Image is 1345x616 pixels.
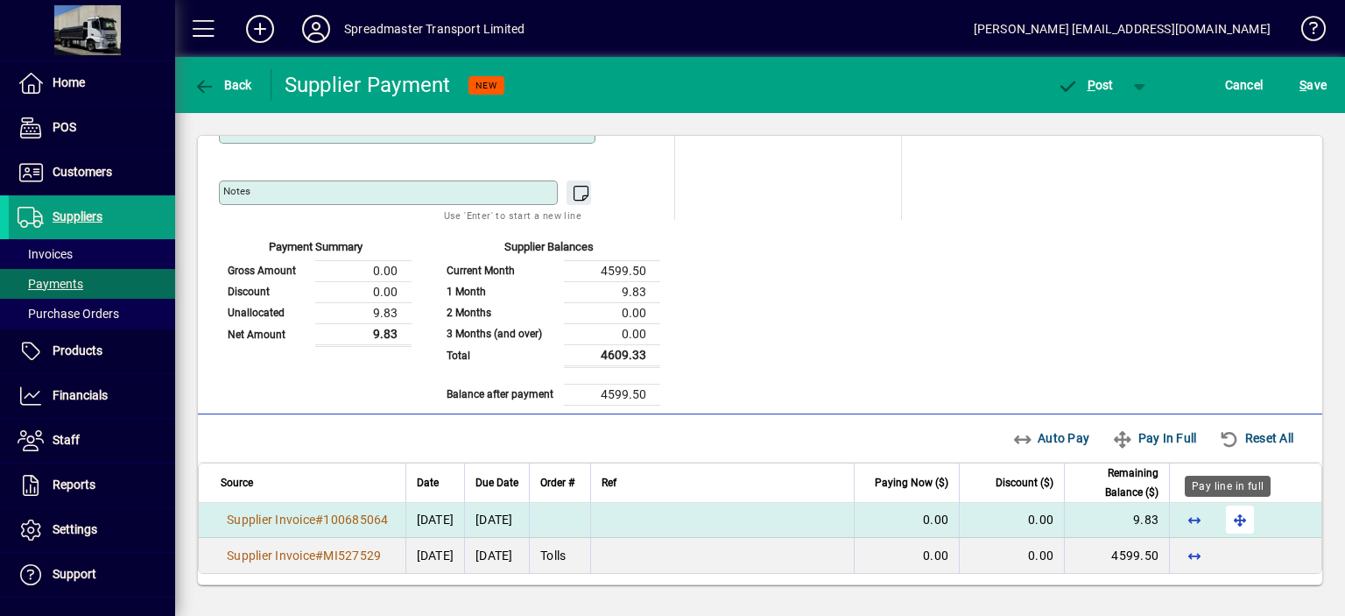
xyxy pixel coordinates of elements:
[1185,476,1271,497] div: Pay line in full
[53,120,76,134] span: POS
[438,281,564,302] td: 1 Month
[438,384,564,405] td: Balance after payment
[194,78,252,92] span: Back
[564,302,660,323] td: 0.00
[875,473,948,492] span: Paying Now ($)
[1221,69,1268,101] button: Cancel
[996,473,1053,492] span: Discount ($)
[315,302,412,323] td: 9.83
[227,549,315,563] span: Supplier Invoice
[53,433,80,447] span: Staff
[221,510,395,529] a: Supplier Invoice#100685064
[417,513,454,527] span: [DATE]
[9,329,175,373] a: Products
[923,549,948,563] span: 0.00
[219,220,412,347] app-page-summary-card: Payment Summary
[9,508,175,552] a: Settings
[323,549,381,563] span: MI527529
[221,546,387,565] a: Supplier Invoice#MI527529
[564,281,660,302] td: 9.83
[9,419,175,463] a: Staff
[564,260,660,281] td: 4599.50
[9,106,175,150] a: POS
[53,343,102,358] span: Products
[1057,78,1114,92] span: ost
[1105,422,1203,454] button: Pay In Full
[1288,4,1323,60] a: Knowledge Base
[974,15,1271,43] div: [PERSON_NAME] [EMAIL_ADDRESS][DOMAIN_NAME]
[53,478,95,492] span: Reports
[923,513,948,527] span: 0.00
[53,75,85,89] span: Home
[564,344,660,366] td: 4609.33
[1012,424,1090,452] span: Auto Pay
[9,239,175,269] a: Invoices
[1212,422,1300,454] button: Reset All
[53,522,97,536] span: Settings
[9,553,175,597] a: Support
[315,281,412,302] td: 0.00
[344,15,525,43] div: Spreadmaster Transport Limited
[464,538,529,573] td: [DATE]
[1295,69,1331,101] button: Save
[1225,71,1264,99] span: Cancel
[438,260,564,281] td: Current Month
[464,503,529,538] td: [DATE]
[315,549,323,563] span: #
[189,69,257,101] button: Back
[1048,69,1123,101] button: Post
[53,567,96,581] span: Support
[221,473,253,492] span: Source
[1088,78,1095,92] span: P
[175,69,271,101] app-page-header-button: Back
[227,513,315,527] span: Supplier Invoice
[1133,513,1158,527] span: 9.83
[219,238,412,260] div: Payment Summary
[438,238,660,260] div: Supplier Balances
[9,299,175,329] a: Purchase Orders
[438,323,564,344] td: 3 Months (and over)
[1028,513,1053,527] span: 0.00
[315,260,412,281] td: 0.00
[285,71,451,99] div: Supplier Payment
[219,281,315,302] td: Discount
[540,473,574,492] span: Order #
[602,473,616,492] span: Ref
[53,209,102,223] span: Suppliers
[444,205,581,225] mat-hint: Use 'Enter' to start a new line
[18,277,83,291] span: Payments
[475,80,497,91] span: NEW
[9,464,175,507] a: Reports
[323,513,388,527] span: 100685064
[9,61,175,105] a: Home
[53,165,112,179] span: Customers
[564,384,660,405] td: 4599.50
[1112,424,1196,452] span: Pay In Full
[438,344,564,366] td: Total
[1111,549,1158,563] span: 4599.50
[219,302,315,323] td: Unallocated
[18,247,73,261] span: Invoices
[219,323,315,345] td: Net Amount
[288,13,344,45] button: Profile
[475,473,518,492] span: Due Date
[438,302,564,323] td: 2 Months
[417,473,439,492] span: Date
[315,513,323,527] span: #
[9,269,175,299] a: Payments
[417,549,454,563] span: [DATE]
[9,374,175,418] a: Financials
[53,388,108,402] span: Financials
[1219,424,1293,452] span: Reset All
[9,151,175,195] a: Customers
[529,538,590,573] td: Tolls
[1005,422,1097,454] button: Auto Pay
[1299,78,1306,92] span: S
[315,323,412,345] td: 9.83
[219,260,315,281] td: Gross Amount
[1075,464,1158,502] span: Remaining Balance ($)
[232,13,288,45] button: Add
[438,220,660,406] app-page-summary-card: Supplier Balances
[223,185,250,197] mat-label: Notes
[18,307,119,321] span: Purchase Orders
